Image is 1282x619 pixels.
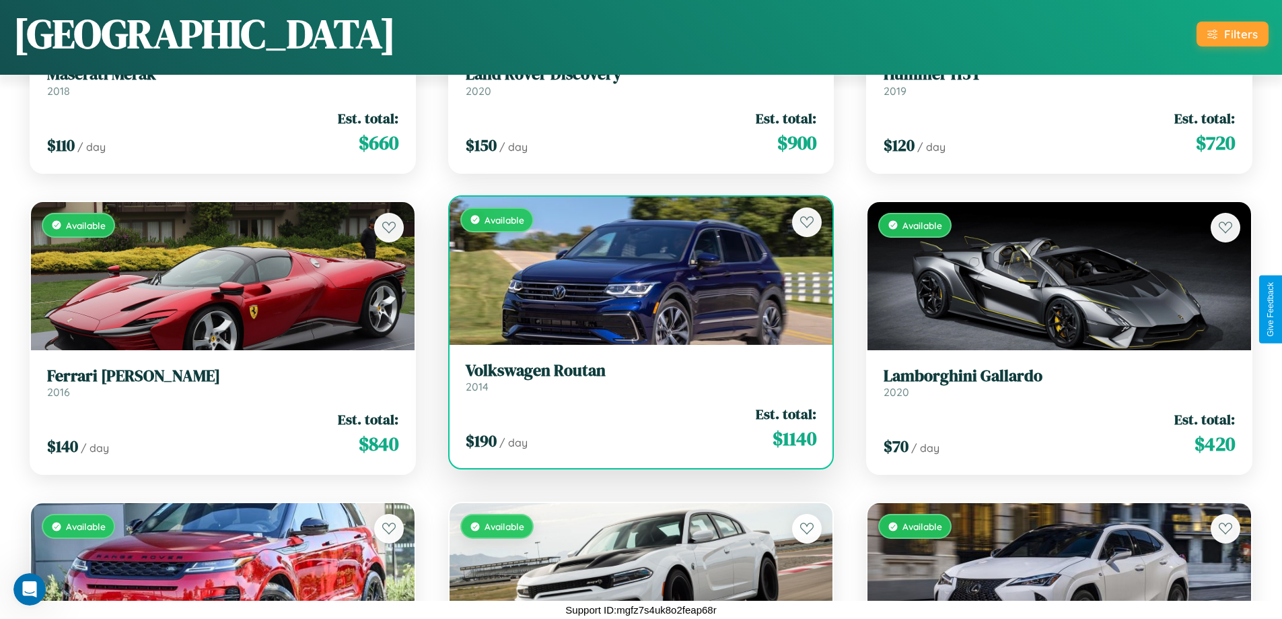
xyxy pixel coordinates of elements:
[466,84,491,98] span: 2020
[499,140,528,154] span: / day
[1197,22,1269,46] button: Filters
[13,573,46,606] iframe: Intercom live chat
[47,134,75,156] span: $ 110
[47,435,78,457] span: $ 140
[917,140,946,154] span: / day
[81,441,109,455] span: / day
[466,134,497,156] span: $ 150
[338,108,398,128] span: Est. total:
[485,214,524,226] span: Available
[466,380,489,393] span: 2014
[756,404,816,424] span: Est. total:
[1195,430,1235,457] span: $ 420
[47,366,398,399] a: Ferrari [PERSON_NAME]2016
[884,385,909,399] span: 2020
[359,129,398,156] span: $ 660
[499,436,528,449] span: / day
[47,385,70,399] span: 2016
[466,430,497,452] span: $ 190
[884,435,909,457] span: $ 70
[884,65,1235,84] h3: Hummer H3T
[66,521,106,532] span: Available
[911,441,939,455] span: / day
[773,425,816,452] span: $ 1140
[485,521,524,532] span: Available
[902,220,942,231] span: Available
[1174,108,1235,128] span: Est. total:
[359,430,398,457] span: $ 840
[66,220,106,231] span: Available
[77,140,106,154] span: / day
[47,366,398,386] h3: Ferrari [PERSON_NAME]
[884,65,1235,98] a: Hummer H3T2019
[466,65,817,84] h3: Land Rover Discovery
[884,134,915,156] span: $ 120
[47,65,398,98] a: Maserati Merak2018
[13,6,396,61] h1: [GEOGRAPHIC_DATA]
[777,129,816,156] span: $ 900
[47,84,70,98] span: 2018
[902,521,942,532] span: Available
[466,361,817,381] h3: Volkswagen Routan
[466,361,817,394] a: Volkswagen Routan2014
[1224,27,1258,41] div: Filters
[884,366,1235,399] a: Lamborghini Gallardo2020
[565,601,716,619] p: Support ID: mgfz7s4uk8o2feap68r
[466,65,817,98] a: Land Rover Discovery2020
[1174,410,1235,429] span: Est. total:
[1196,129,1235,156] span: $ 720
[47,65,398,84] h3: Maserati Merak
[756,108,816,128] span: Est. total:
[338,410,398,429] span: Est. total:
[1266,282,1275,337] div: Give Feedback
[884,366,1235,386] h3: Lamborghini Gallardo
[884,84,906,98] span: 2019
